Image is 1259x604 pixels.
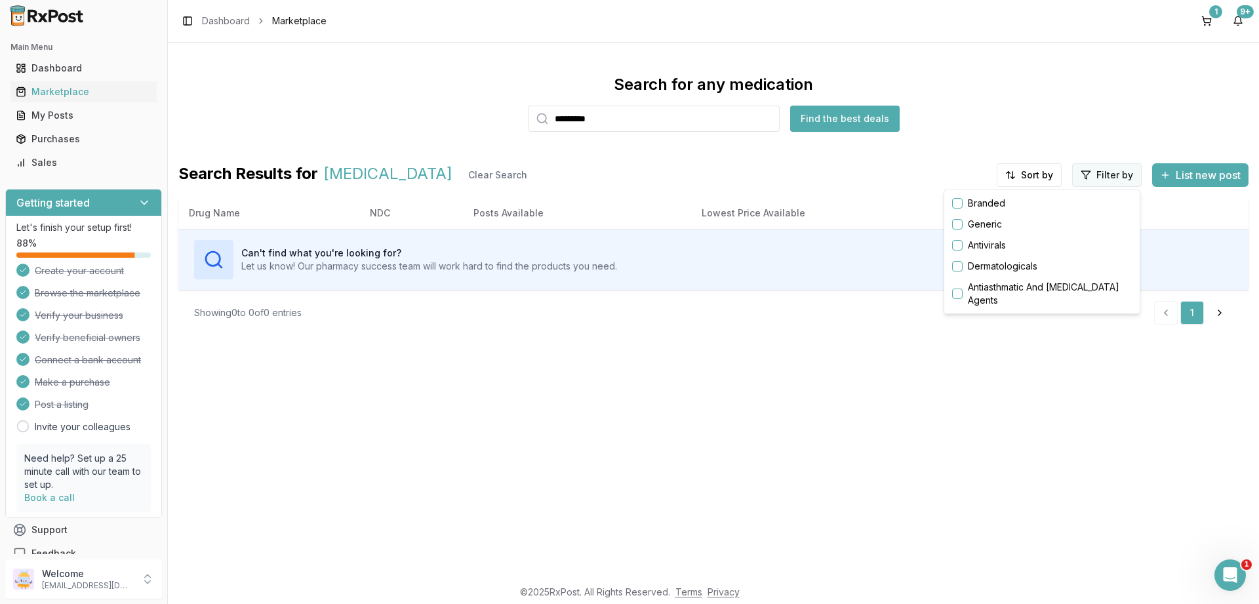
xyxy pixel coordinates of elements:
label: Branded [968,197,1005,210]
iframe: Intercom live chat [1214,559,1246,591]
label: Antivirals [968,239,1006,252]
label: Dermatologicals [968,260,1037,273]
label: Generic [968,218,1002,231]
label: Antiasthmatic And [MEDICAL_DATA] Agents [968,281,1132,307]
span: 1 [1241,559,1252,570]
